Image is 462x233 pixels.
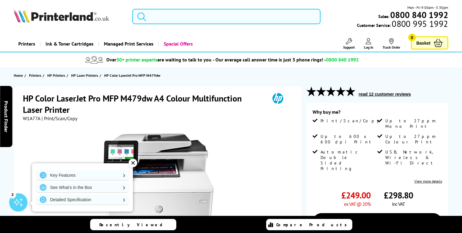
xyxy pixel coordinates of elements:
span: HP Laser Printers [71,72,98,79]
span: inc VAT [392,201,405,207]
a: Detailed Specification [37,195,128,205]
span: 0 [408,34,416,41]
span: - Our average call answer time is just 3 phone rings! - [213,57,359,63]
span: HP Color LaserJet Pro MFP M479dw [104,72,160,79]
span: £249.00 [341,190,371,201]
span: USB, Network, Wireless & Wi-Fi Direct [385,149,441,166]
span: 0800 995 1992 [391,21,448,27]
span: Over are waiting to talk to you [106,57,211,63]
a: See What's in the Box [37,183,128,192]
span: Log In [364,45,373,50]
span: Recently Viewed [99,222,169,227]
span: Basket [416,39,431,47]
span: Up to 27ppm Mono Print [385,118,441,129]
a: Special Offers [158,36,197,52]
a: Home [14,72,24,79]
span: Printers [29,72,41,79]
span: £298.80 [384,190,413,201]
a: View more details [414,179,442,183]
a: 0800 840 1992 [389,12,448,18]
span: Customer Service: [357,21,448,28]
a: Basket 0 [411,36,448,50]
a: Add to Basket [313,213,442,231]
span: W1A77A [23,115,40,121]
span: Mon - Fri 9:00am - 5:30pm [407,5,448,10]
span: Up to 27ppm Colour Print [385,134,441,145]
a: Track Order [383,38,400,50]
a: Log In [364,38,373,50]
div: Why buy me? [313,109,442,118]
a: Printerland Logo [14,9,124,24]
span: 30+ printer experts [116,57,157,63]
span: Print/Scan/Copy [321,118,383,124]
div: 2 [9,191,16,198]
img: Printerland Logo [14,9,109,23]
a: Printers [14,36,40,52]
span: Up to 600 x 600 dpi Print [321,134,376,145]
span: HP Printers [47,72,65,79]
b: 0800 840 1992 [390,9,448,20]
a: Key Features [37,170,128,180]
a: HP Printers [47,72,67,79]
span: 0800 840 1992 [326,57,359,63]
span: Ink & Toner Cartridges [46,36,94,52]
div: ✕ [129,159,137,167]
img: HP [264,93,292,104]
a: Compare Products [266,219,352,230]
a: Ink & Toner Cartridges [40,36,98,52]
a: Support [343,38,355,50]
a: HP Color LaserJet Pro MFP M479dw [104,72,162,79]
button: read 12 customer reviews [357,91,413,97]
span: Automatic Double Sided Printing [321,149,376,171]
span: Home [14,72,23,79]
a: HP Laser Printers [71,72,100,79]
a: Recently Viewed [90,219,176,230]
a: Managed Print Services [98,36,158,52]
span: ex VAT @ 20% [344,201,371,207]
a: Printers [29,72,43,79]
h1: HP Color LaserJet Pro MFP M479dw A4 Colour Multifunction Laser Printer [23,93,263,115]
span: Sales: [378,13,389,19]
span: Product Finder [3,101,9,132]
span: Support [343,45,355,50]
span: | Print/Scan/Copy [42,115,77,121]
span: Compare Products [276,222,350,227]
